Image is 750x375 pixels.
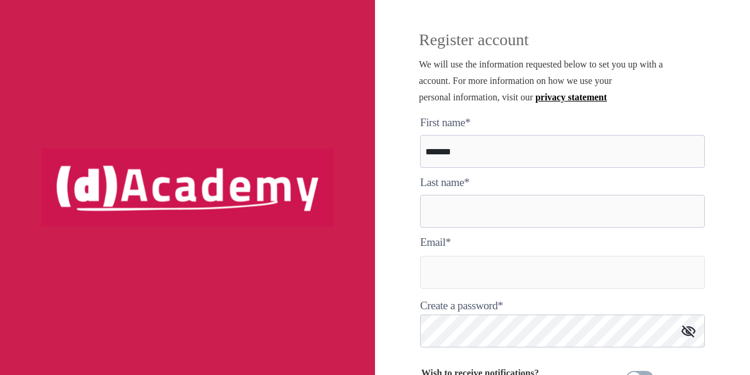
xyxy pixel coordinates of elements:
[41,148,334,226] img: logo
[536,92,607,102] a: privacy statement
[419,59,663,102] span: We will use the information requested below to set you up with a account. For more information on...
[419,33,712,56] p: Register account
[681,325,696,337] img: icon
